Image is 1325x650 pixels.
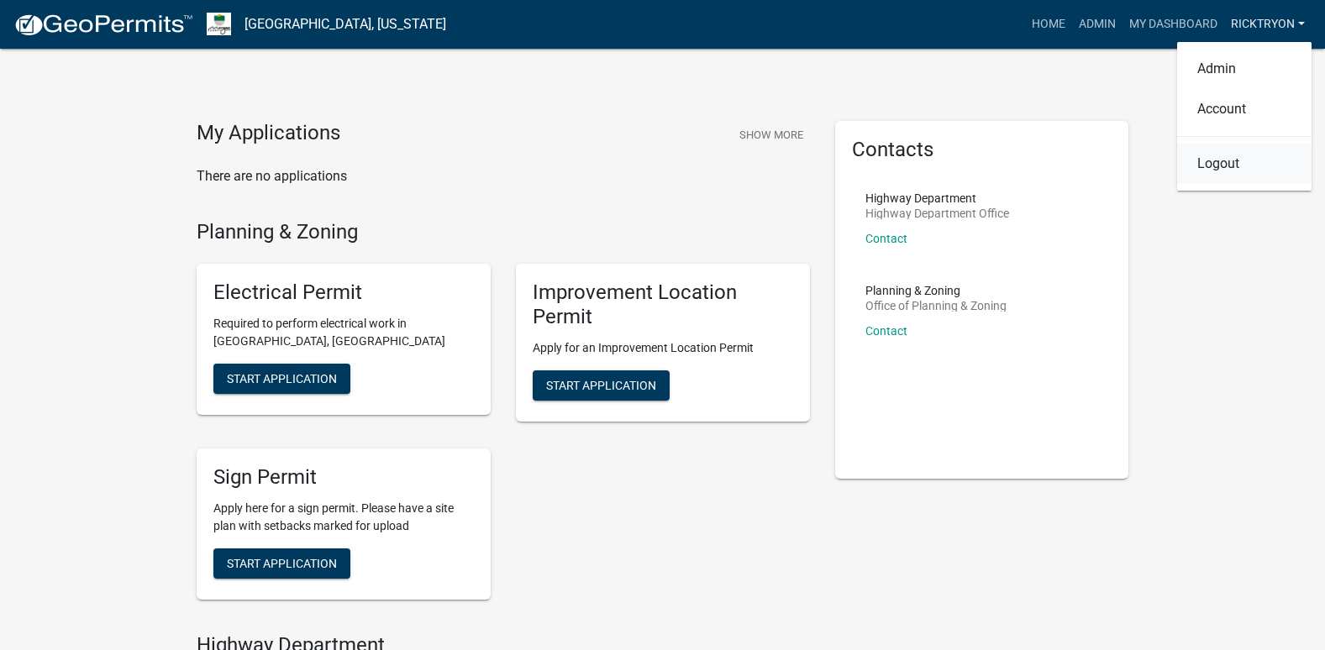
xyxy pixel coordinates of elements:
[533,280,793,329] h5: Improvement Location Permit
[213,548,350,579] button: Start Application
[227,556,337,569] span: Start Application
[197,166,810,186] p: There are no applications
[546,378,656,391] span: Start Application
[1177,42,1312,191] div: ricktryon
[865,207,1009,219] p: Highway Department Office
[213,364,350,394] button: Start Application
[213,500,474,535] p: Apply here for a sign permit. Please have a site plan with setbacks marked for upload
[865,285,1007,296] p: Planning & Zoning
[1123,8,1224,40] a: My Dashboard
[865,192,1009,204] p: Highway Department
[1177,49,1312,89] a: Admin
[213,465,474,490] h5: Sign Permit
[213,315,474,350] p: Required to perform electrical work in [GEOGRAPHIC_DATA], [GEOGRAPHIC_DATA]
[197,121,340,146] h4: My Applications
[1177,144,1312,184] a: Logout
[865,324,907,338] a: Contact
[865,232,907,245] a: Contact
[1072,8,1123,40] a: Admin
[733,121,810,149] button: Show More
[865,300,1007,312] p: Office of Planning & Zoning
[1025,8,1072,40] a: Home
[533,339,793,357] p: Apply for an Improvement Location Permit
[1224,8,1312,40] a: ricktryon
[227,372,337,385] span: Start Application
[244,10,446,39] a: [GEOGRAPHIC_DATA], [US_STATE]
[197,220,810,244] h4: Planning & Zoning
[852,138,1112,162] h5: Contacts
[207,13,231,35] img: Morgan County, Indiana
[213,280,474,305] h5: Electrical Permit
[1177,89,1312,129] a: Account
[533,370,670,401] button: Start Application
